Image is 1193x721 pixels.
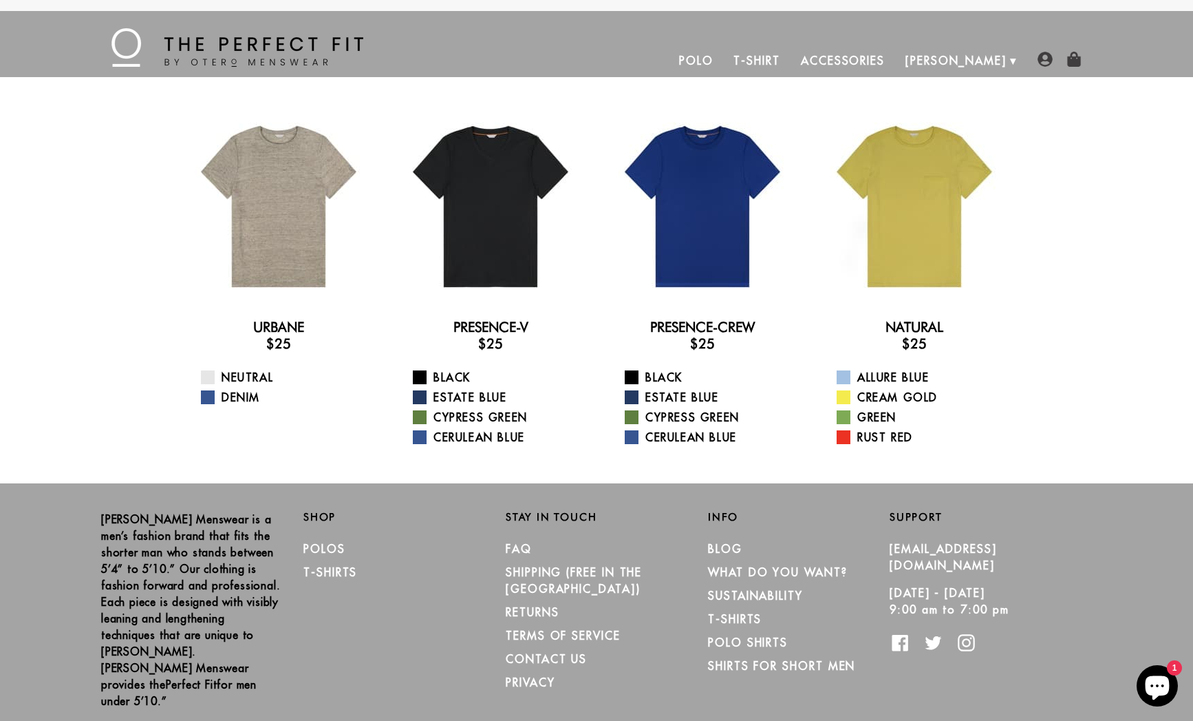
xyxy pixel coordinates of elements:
[819,335,1009,352] h3: $25
[396,335,585,352] h3: $25
[708,589,803,603] a: Sustainability
[708,612,762,626] a: T-Shirts
[111,28,363,67] img: The Perfect Fit - by Otero Menswear - Logo
[625,369,797,386] a: Black
[708,659,855,673] a: Shirts for Short Men
[723,44,790,77] a: T-Shirt
[506,542,532,556] a: FAQ
[1066,52,1082,67] img: shopping-bag-icon.png
[625,409,797,426] a: Cypress Green
[413,409,585,426] a: Cypress Green
[1132,665,1182,710] inbox-online-store-chat: Shopify online store chat
[413,369,585,386] a: Black
[708,636,788,649] a: Polo Shirts
[413,389,585,406] a: Estate Blue
[506,652,587,666] a: CONTACT US
[625,429,797,446] a: Cerulean Blue
[895,44,1017,77] a: [PERSON_NAME]
[201,369,374,386] a: Neutral
[791,44,895,77] a: Accessories
[890,542,997,572] a: [EMAIL_ADDRESS][DOMAIN_NAME]
[413,429,585,446] a: Cerulean Blue
[650,319,755,335] a: Presence-Crew
[837,389,1009,406] a: Cream Gold
[890,585,1071,618] p: [DATE] - [DATE] 9:00 am to 7:00 pm
[506,629,621,642] a: TERMS OF SERVICE
[837,409,1009,426] a: Green
[253,319,304,335] a: Urbane
[708,542,742,556] a: Blog
[453,319,528,335] a: Presence-V
[303,511,485,523] h2: Shop
[837,369,1009,386] a: Allure Blue
[1038,52,1053,67] img: user-account-icon.png
[303,565,357,579] a: T-Shirts
[608,335,797,352] h3: $25
[101,511,283,709] p: [PERSON_NAME] Menswear is a men’s fashion brand that fits the shorter man who stands between 5’4”...
[201,389,374,406] a: Denim
[166,678,217,691] strong: Perfect Fit
[303,542,345,556] a: Polos
[506,511,687,523] h2: Stay in Touch
[885,319,943,335] a: Natural
[890,511,1092,523] h2: Support
[506,565,642,596] a: SHIPPING (Free in the [GEOGRAPHIC_DATA])
[708,511,890,523] h2: Info
[184,335,374,352] h3: $25
[708,565,848,579] a: What Do You Want?
[669,44,724,77] a: Polo
[837,429,1009,446] a: Rust Red
[506,605,559,619] a: RETURNS
[625,389,797,406] a: Estate Blue
[506,676,555,689] a: PRIVACY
